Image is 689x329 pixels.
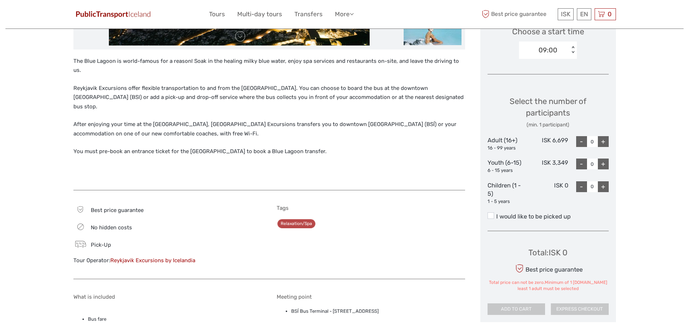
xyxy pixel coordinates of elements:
div: < > [570,46,576,54]
h5: Meeting point [277,294,465,300]
div: 1 - 5 years [488,198,528,205]
div: 6 - 15 years [488,167,528,174]
p: Reykjavik Excursions offer flexible transportation to and from the [GEOGRAPHIC_DATA]. You can cho... [73,84,465,112]
div: ISK 0 [528,181,568,205]
span: ISK [561,10,570,18]
p: You must pre-book an entrance ticket for the [GEOGRAPHIC_DATA] to book a Blue Lagoon transfer. [73,147,465,156]
button: Open LiveChat chat widget [83,11,92,20]
div: Youth (6-15) [488,159,528,174]
li: BSÍ Bus Terminal - [STREET_ADDRESS] [291,307,465,315]
label: I would like to be picked up [488,212,609,221]
div: Best price guarantee [513,262,582,275]
p: After enjoying your time at the [GEOGRAPHIC_DATA], [GEOGRAPHIC_DATA] Excursions transfers you to ... [73,120,465,138]
div: ISK 6,699 [528,136,568,151]
div: Tour Operator: [73,257,262,264]
div: EN [577,8,591,20]
div: (min. 1 participant) [488,121,609,129]
div: - [576,136,587,147]
a: Multi-day tours [237,9,282,20]
span: No hidden costs [91,224,132,231]
p: We're away right now. Please check back later! [10,13,82,18]
button: ADD TO CART [488,303,545,315]
div: 09:00 [539,46,557,55]
div: - [576,181,587,192]
div: - [576,159,587,169]
a: Reykjavik Excursions by Icelandia [110,257,195,264]
li: Bus fare [88,315,262,323]
div: + [598,159,609,169]
div: Total price can not be zero.Minimum of 1 [DOMAIN_NAME] least 1 adult must be selected [488,280,609,292]
span: Best price guarantee [480,8,556,20]
div: Total : ISK 0 [528,247,567,258]
a: Relaxation/Spa [277,219,315,228]
span: Best price guarantee [91,207,144,213]
h5: Tags [277,205,465,211]
span: Pick-Up [91,242,111,248]
a: More [335,9,354,20]
div: Select the number of participants [488,96,609,129]
div: ISK 3,349 [528,159,568,174]
span: Choose a start time [512,26,584,37]
span: 0 [607,10,613,18]
button: EXPRESS CHECKOUT [551,303,609,315]
div: 16 - 99 years [488,145,528,152]
div: Adult (16+) [488,136,528,151]
a: Tours [209,9,225,20]
div: Children (1 - 5) [488,181,528,205]
p: The Blue Lagoon is world-famous for a reason! Soak in the healing milky blue water, enjoy spa ser... [73,57,465,75]
a: Transfers [294,9,323,20]
div: + [598,181,609,192]
img: 649-6460f36e-8799-4323-b450-83d04da7ab63_logo_small.jpg [73,9,153,20]
div: + [598,136,609,147]
h5: What is included [73,294,262,300]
